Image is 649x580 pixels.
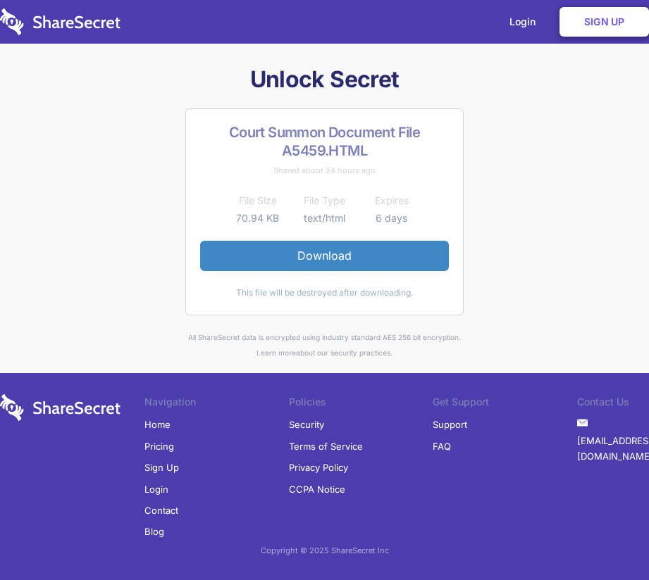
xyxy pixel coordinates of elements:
[433,394,577,414] li: Get Support
[433,436,451,457] a: FAQ
[289,457,348,478] a: Privacy Policy
[433,414,467,435] a: Support
[144,500,178,521] a: Contact
[224,210,291,227] td: 70.94 KB
[289,394,433,414] li: Policies
[289,436,363,457] a: Terms of Service
[224,192,291,209] th: File Size
[200,123,449,160] h2: Court Summon Document File A5459.HTML
[144,521,164,542] a: Blog
[560,7,649,37] a: Sign Up
[144,414,171,435] a: Home
[144,394,289,414] li: Navigation
[358,210,425,227] td: 6 days
[200,163,449,178] div: Shared about 24 hours ago
[289,479,345,500] a: CCPA Notice
[200,285,449,301] div: This file will be destroyed after downloading.
[256,348,296,357] a: Learn more
[291,192,358,209] th: File Type
[289,414,324,435] a: Security
[54,329,595,361] div: All ShareSecret data is encrypted using industry standard AES 256 bit encryption. about our secur...
[144,457,179,478] a: Sign Up
[291,210,358,227] td: text/html
[144,436,174,457] a: Pricing
[200,241,449,270] a: Download
[54,65,595,94] h1: Unlock Secret
[358,192,425,209] th: Expires
[144,479,168,500] a: Login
